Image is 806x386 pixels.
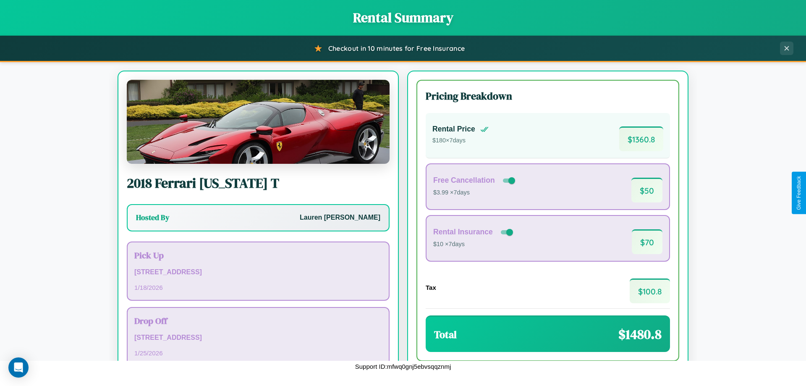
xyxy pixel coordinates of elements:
[134,347,382,359] p: 1 / 25 / 2026
[134,315,382,327] h3: Drop Off
[8,357,29,378] div: Open Intercom Messenger
[8,8,798,27] h1: Rental Summary
[134,282,382,293] p: 1 / 18 / 2026
[796,176,802,210] div: Give Feedback
[433,176,495,185] h4: Free Cancellation
[426,284,436,291] h4: Tax
[136,213,169,223] h3: Hosted By
[127,174,390,192] h2: 2018 Ferrari [US_STATE] T
[618,325,662,344] span: $ 1480.8
[630,278,670,303] span: $ 100.8
[432,125,475,134] h4: Rental Price
[300,212,380,224] p: Lauren [PERSON_NAME]
[134,249,382,261] h3: Pick Up
[134,266,382,278] p: [STREET_ADDRESS]
[134,332,382,344] p: [STREET_ADDRESS]
[432,135,489,146] p: $ 180 × 7 days
[355,361,451,372] p: Support ID: mfwq0gnj5ebvsqqznmj
[426,89,670,103] h3: Pricing Breakdown
[631,178,662,202] span: $ 50
[433,228,493,236] h4: Rental Insurance
[433,187,517,198] p: $3.99 × 7 days
[619,126,663,151] span: $ 1360.8
[632,229,662,254] span: $ 70
[433,239,515,250] p: $10 × 7 days
[328,44,465,53] span: Checkout in 10 minutes for Free Insurance
[434,328,457,341] h3: Total
[127,80,390,164] img: Ferrari California T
